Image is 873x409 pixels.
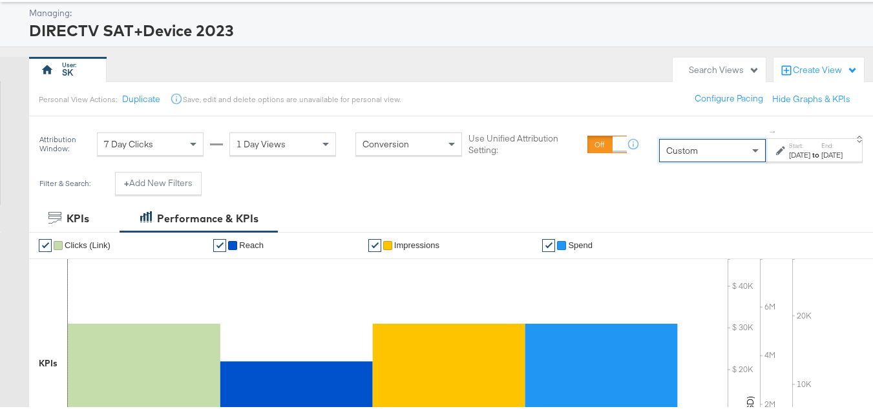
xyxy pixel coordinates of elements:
[394,238,439,248] span: Impressions
[157,209,258,224] div: Performance & KPIs
[213,237,226,250] a: ✔
[542,237,555,250] a: ✔
[29,5,867,17] div: Managing:
[689,62,759,74] div: Search Views
[772,91,850,103] button: Hide Graphs & KPIs
[39,92,117,103] div: Personal View Actions:
[468,131,582,154] label: Use Unified Attribution Setting:
[39,133,90,151] div: Attribution Window:
[568,238,593,248] span: Spend
[39,177,91,186] div: Filter & Search:
[39,355,58,368] div: KPIs
[104,136,153,148] span: 7 Day Clicks
[29,17,867,39] div: DIRECTV SAT+Device 2023
[67,209,89,224] div: KPIs
[821,140,843,148] label: End:
[767,128,779,132] span: ↑
[810,148,821,158] strong: to
[115,170,202,193] button: +Add New Filters
[124,175,129,187] strong: +
[239,238,264,248] span: Reach
[65,238,110,248] span: Clicks (Link)
[666,143,698,154] span: Custom
[686,85,772,109] button: Configure Pacing
[793,62,857,75] div: Create View
[183,92,401,103] div: Save, edit and delete options are unavailable for personal view.
[237,136,286,148] span: 1 Day Views
[39,237,52,250] a: ✔
[122,91,160,103] button: Duplicate
[821,148,843,158] div: [DATE]
[789,148,810,158] div: [DATE]
[368,237,381,250] a: ✔
[789,140,810,148] label: Start:
[363,136,409,148] span: Conversion
[62,65,73,77] div: SK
